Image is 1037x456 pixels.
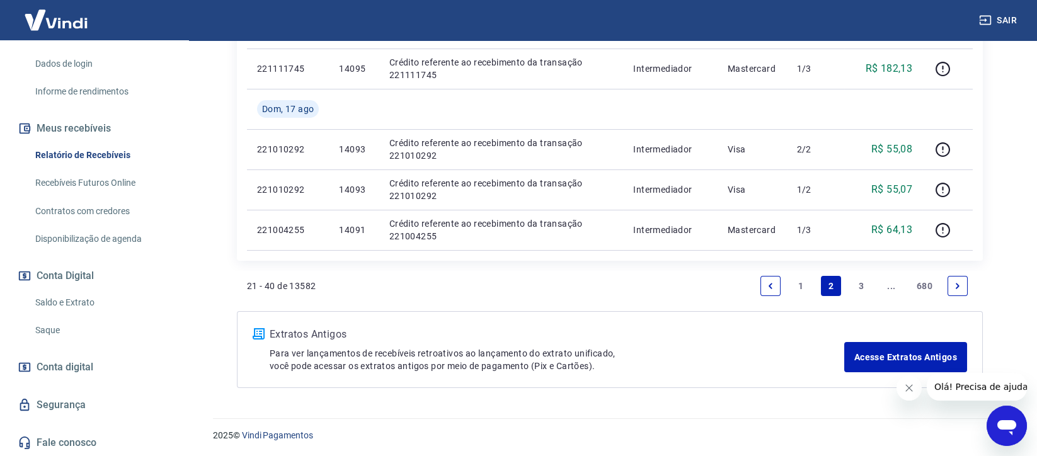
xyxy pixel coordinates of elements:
p: Crédito referente ao recebimento da transação 221010292 [389,137,614,162]
p: Intermediador [633,183,708,196]
p: Visa [728,143,777,156]
button: Conta Digital [15,262,173,290]
a: Page 680 [912,276,937,296]
p: 221004255 [257,224,319,236]
p: 221111745 [257,62,319,75]
p: Mastercard [728,62,777,75]
p: R$ 182,13 [866,61,913,76]
p: R$ 64,13 [871,222,912,237]
p: Visa [728,183,777,196]
button: Sair [977,9,1022,32]
p: 1/3 [797,224,834,236]
a: Page 2 is your current page [821,276,841,296]
p: Para ver lançamentos de recebíveis retroativos ao lançamento do extrato unificado, você pode aces... [270,347,844,372]
a: Acesse Extratos Antigos [844,342,967,372]
img: Vindi [15,1,97,39]
p: Intermediador [633,62,708,75]
p: Intermediador [633,224,708,236]
button: Meus recebíveis [15,115,173,142]
p: 14095 [339,62,369,75]
p: Crédito referente ao recebimento da transação 221111745 [389,56,614,81]
iframe: Button to launch messaging window [987,406,1027,446]
a: Segurança [15,391,173,419]
a: Contratos com credores [30,198,173,224]
span: Dom, 17 ago [262,103,314,115]
a: Dados de login [30,51,173,77]
a: Saque [30,317,173,343]
iframe: Close message [897,375,922,401]
a: Conta digital [15,353,173,381]
p: R$ 55,07 [871,182,912,197]
p: R$ 55,08 [871,142,912,157]
a: Previous page [760,276,781,296]
span: Conta digital [37,358,93,376]
p: Crédito referente ao recebimento da transação 221004255 [389,217,614,242]
iframe: Message from company [927,373,1027,401]
a: Jump forward [881,276,902,296]
p: 14093 [339,183,369,196]
a: Informe de rendimentos [30,79,173,105]
p: Mastercard [728,224,777,236]
p: 21 - 40 de 13582 [247,280,316,292]
p: 221010292 [257,183,319,196]
a: Recebíveis Futuros Online [30,170,173,196]
p: 221010292 [257,143,319,156]
p: 2025 © [213,429,1007,442]
p: Extratos Antigos [270,327,844,342]
p: 14093 [339,143,369,156]
a: Vindi Pagamentos [242,430,313,440]
span: Olá! Precisa de ajuda? [8,9,106,19]
p: 1/2 [797,183,834,196]
a: Next page [948,276,968,296]
p: Crédito referente ao recebimento da transação 221010292 [389,177,614,202]
p: Intermediador [633,143,708,156]
p: 14091 [339,224,369,236]
ul: Pagination [755,271,973,301]
a: Page 1 [791,276,811,296]
a: Relatório de Recebíveis [30,142,173,168]
img: ícone [253,328,265,339]
a: Saldo e Extrato [30,290,173,316]
p: 1/3 [797,62,834,75]
a: Page 3 [851,276,871,296]
a: Disponibilização de agenda [30,226,173,252]
p: 2/2 [797,143,834,156]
